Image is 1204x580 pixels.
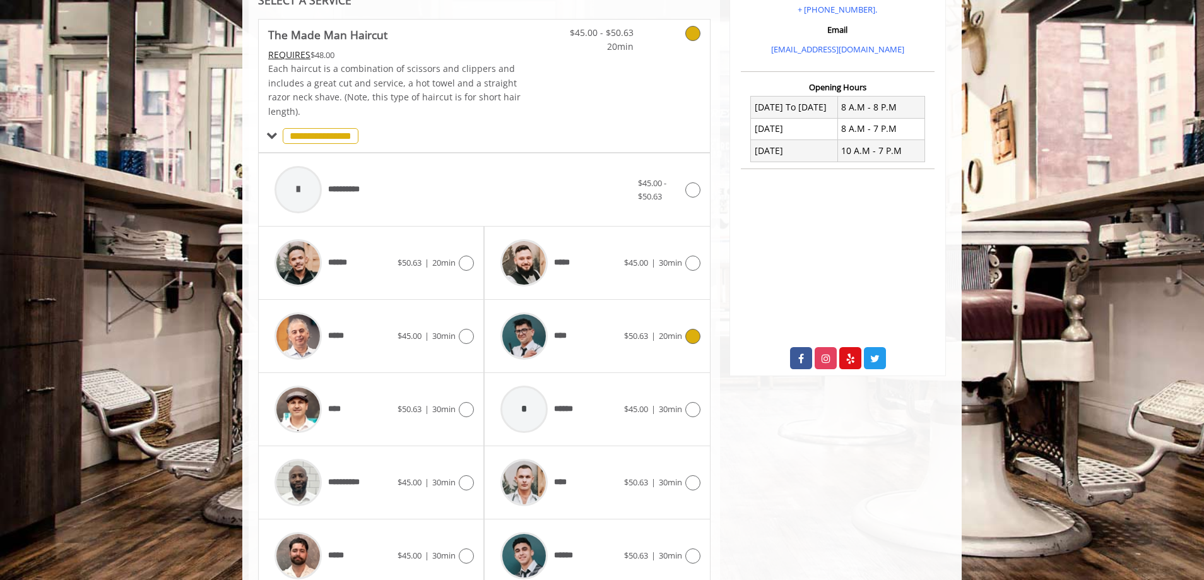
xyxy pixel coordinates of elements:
span: $45.00 - $50.63 [559,26,634,40]
span: 30min [432,403,456,415]
span: | [425,257,429,268]
span: $50.63 [398,257,422,268]
span: | [651,550,656,561]
b: The Made Man Haircut [268,26,387,44]
td: 10 A.M - 7 P.M [837,140,924,162]
span: 20min [432,257,456,268]
span: 30min [432,330,456,341]
span: $45.00 [624,257,648,268]
span: $50.63 [398,403,422,415]
td: [DATE] [751,118,838,139]
a: [EMAIL_ADDRESS][DOMAIN_NAME] [771,44,904,55]
h3: Email [744,25,931,34]
span: 30min [659,550,682,561]
td: [DATE] To [DATE] [751,97,838,118]
span: | [425,476,429,488]
td: [DATE] [751,140,838,162]
td: 8 A.M - 7 P.M [837,118,924,139]
span: $45.00 [398,550,422,561]
span: 30min [432,476,456,488]
span: 30min [659,403,682,415]
span: 20min [559,40,634,54]
span: | [425,403,429,415]
td: 8 A.M - 8 P.M [837,97,924,118]
span: | [425,330,429,341]
span: Each haircut is a combination of scissors and clippers and includes a great cut and service, a ho... [268,62,521,117]
span: $50.63 [624,330,648,341]
span: 20min [659,330,682,341]
h3: Opening Hours [741,83,935,92]
span: 30min [659,257,682,268]
span: 30min [432,550,456,561]
span: | [651,257,656,268]
span: 30min [659,476,682,488]
span: $45.00 [398,330,422,341]
span: $45.00 [624,403,648,415]
span: This service needs some Advance to be paid before we block your appointment [268,49,310,61]
a: + [PHONE_NUMBER]. [798,4,877,15]
span: | [651,476,656,488]
span: $50.63 [624,550,648,561]
span: | [425,550,429,561]
span: $45.00 - $50.63 [638,177,666,202]
div: $48.00 [268,48,522,62]
span: | [651,330,656,341]
span: $50.63 [624,476,648,488]
span: | [651,403,656,415]
span: $45.00 [398,476,422,488]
